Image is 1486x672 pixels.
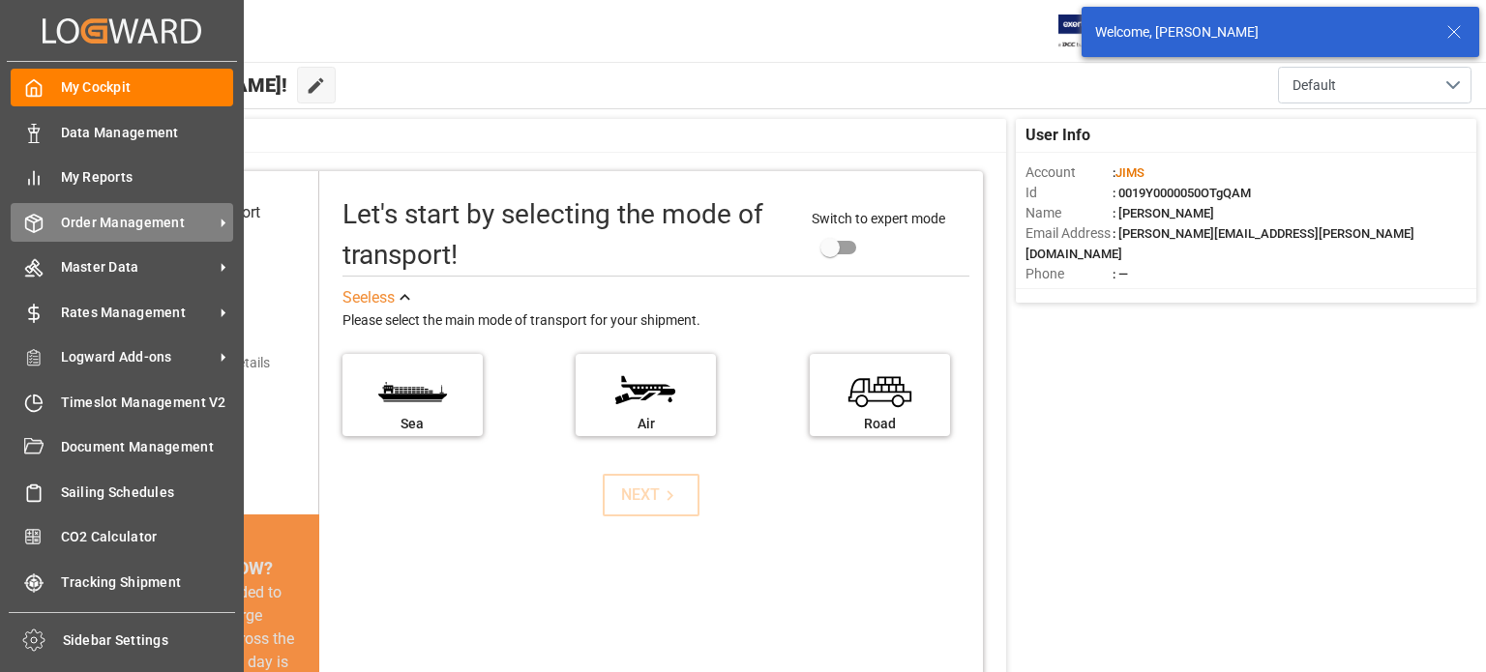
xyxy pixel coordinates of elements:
div: NEXT [621,483,680,507]
a: Document Management [11,428,233,466]
div: Please select the main mode of transport for your shipment. [342,309,969,333]
span: JIMS [1115,165,1144,180]
span: Hello [PERSON_NAME]! [79,67,287,103]
span: Order Management [61,213,214,233]
span: : [PERSON_NAME][EMAIL_ADDRESS][PERSON_NAME][DOMAIN_NAME] [1025,226,1414,261]
div: Welcome, [PERSON_NAME] [1095,22,1428,43]
span: : Shipper [1113,287,1161,302]
span: Email Address [1025,223,1113,244]
span: CO2 Calculator [61,527,234,547]
div: Add shipping details [149,353,270,373]
span: : [1113,165,1144,180]
a: Tracking Shipment [11,563,233,600]
span: My Cockpit [61,77,234,98]
div: Air [585,414,706,434]
div: Let's start by selecting the mode of transport! [342,194,793,276]
span: : — [1113,267,1128,281]
span: : [PERSON_NAME] [1113,206,1214,220]
span: Account [1025,162,1113,183]
span: Sidebar Settings [63,630,236,651]
img: Exertis%20JAM%20-%20Email%20Logo.jpg_1722504956.jpg [1058,15,1125,48]
span: User Info [1025,124,1090,147]
div: Sea [352,414,473,434]
span: Id [1025,183,1113,203]
span: Tracking Shipment [61,572,234,593]
span: Timeslot Management V2 [61,393,234,413]
a: Data Management [11,113,233,151]
span: Sailing Schedules [61,482,234,503]
a: Timeslot Management V2 [11,383,233,421]
span: Switch to expert mode [812,211,945,226]
span: Document Management [61,437,234,457]
span: Master Data [61,257,214,278]
button: open menu [1278,67,1471,103]
div: Road [819,414,940,434]
span: Name [1025,203,1113,223]
a: My Cockpit [11,69,233,106]
span: Rates Management [61,303,214,323]
span: : 0019Y0000050OTgQAM [1113,186,1251,200]
span: Phone [1025,264,1113,284]
span: Logward Add-ons [61,347,214,367]
a: CO2 Calculator [11,518,233,556]
span: Account Type [1025,284,1113,305]
button: NEXT [603,474,699,516]
a: Sailing Schedules [11,473,233,511]
div: See less [342,286,395,309]
a: My Reports [11,159,233,196]
span: Default [1293,75,1336,96]
span: My Reports [61,167,234,188]
span: Data Management [61,123,234,143]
